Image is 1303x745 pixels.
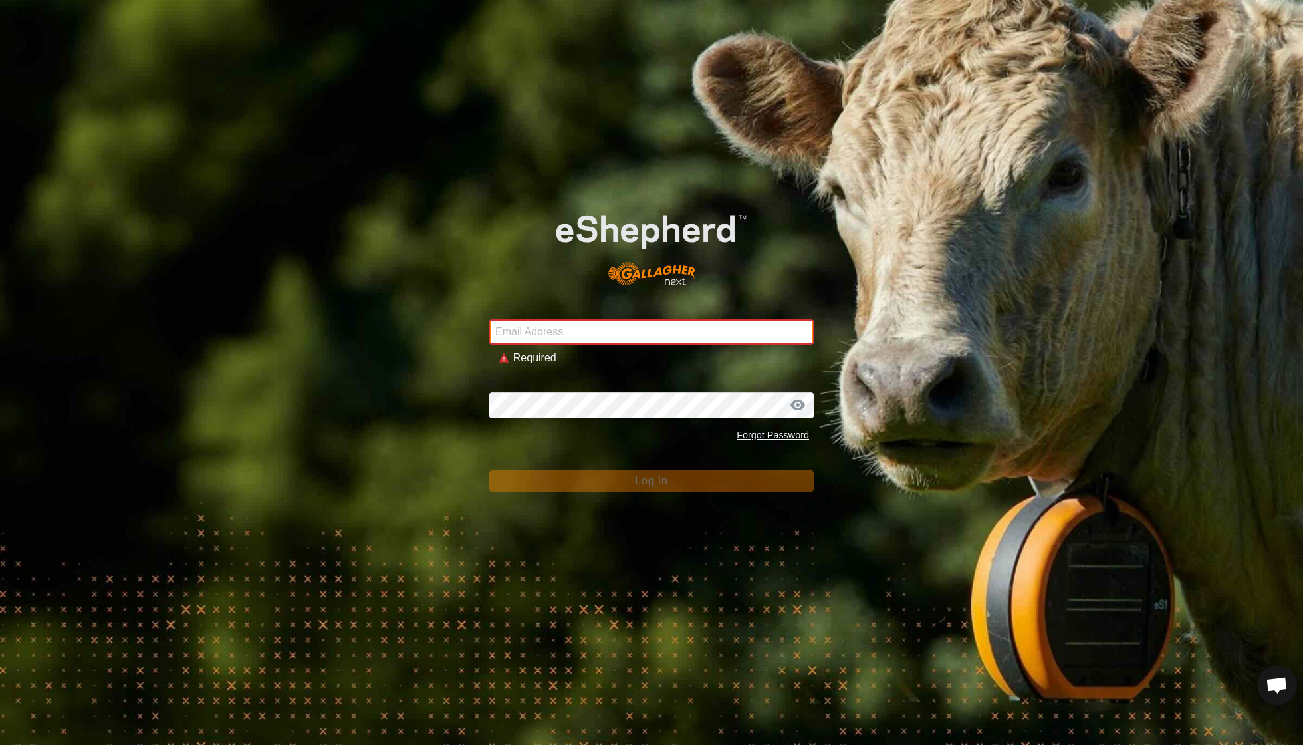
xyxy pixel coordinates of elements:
button: Log In [489,470,814,492]
img: E-shepherd Logo [521,188,782,299]
a: Forgot Password [737,430,809,440]
span: Log In [635,475,667,486]
input: Email Address [489,319,814,345]
div: Required [513,350,804,366]
div: Open chat [1257,665,1297,705]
